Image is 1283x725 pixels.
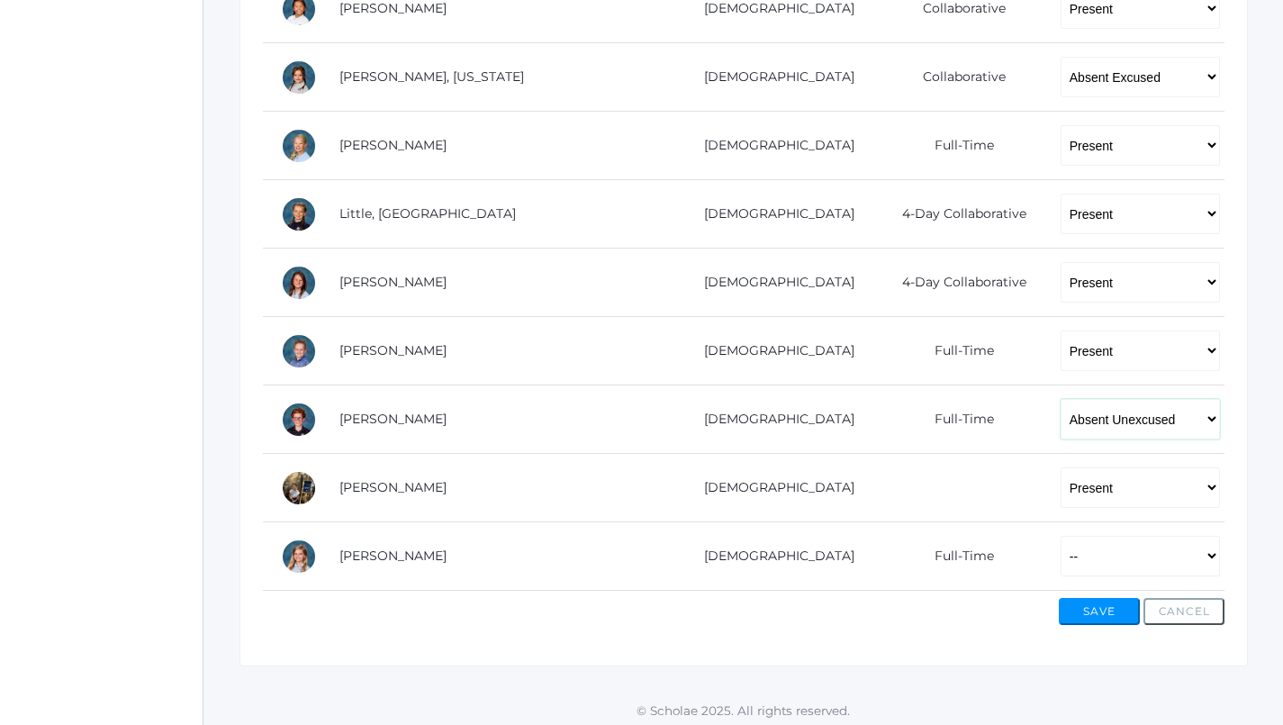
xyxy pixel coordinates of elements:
[1059,598,1140,625] button: Save
[281,128,317,164] div: Chloe Lewis
[673,317,873,385] td: [DEMOGRAPHIC_DATA]
[673,454,873,522] td: [DEMOGRAPHIC_DATA]
[673,180,873,249] td: [DEMOGRAPHIC_DATA]
[872,249,1042,317] td: 4-Day Collaborative
[203,702,1283,720] p: © Scholae 2025. All rights reserved.
[673,385,873,454] td: [DEMOGRAPHIC_DATA]
[281,265,317,301] div: Maggie Oram
[339,548,447,564] a: [PERSON_NAME]
[339,137,447,153] a: [PERSON_NAME]
[872,180,1042,249] td: 4-Day Collaborative
[872,112,1042,180] td: Full-Time
[339,342,447,358] a: [PERSON_NAME]
[339,479,447,495] a: [PERSON_NAME]
[281,539,317,575] div: Bailey Zacharia
[673,249,873,317] td: [DEMOGRAPHIC_DATA]
[673,522,873,591] td: [DEMOGRAPHIC_DATA]
[673,112,873,180] td: [DEMOGRAPHIC_DATA]
[872,43,1042,112] td: Collaborative
[339,411,447,427] a: [PERSON_NAME]
[339,68,524,85] a: [PERSON_NAME], [US_STATE]
[339,274,447,290] a: [PERSON_NAME]
[281,333,317,369] div: Dylan Sandeman
[281,196,317,232] div: Savannah Little
[673,43,873,112] td: [DEMOGRAPHIC_DATA]
[339,205,516,222] a: Little, [GEOGRAPHIC_DATA]
[281,59,317,95] div: Georgia Lee
[872,385,1042,454] td: Full-Time
[281,402,317,438] div: Theodore Trumpower
[1143,598,1224,625] button: Cancel
[872,522,1042,591] td: Full-Time
[281,470,317,506] div: Eleanor Velasquez
[872,317,1042,385] td: Full-Time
